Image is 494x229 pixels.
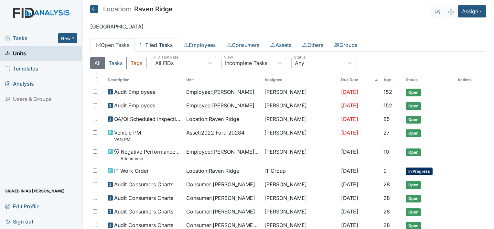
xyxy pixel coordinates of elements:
td: IT Group [262,164,338,178]
span: Consumer : [PERSON_NAME] [186,208,255,215]
td: [PERSON_NAME] [262,191,338,205]
span: [DATE] [341,129,358,136]
span: Asset : 2022 Ford 20284 [186,129,244,136]
span: Open [406,89,421,96]
span: 28 [383,222,390,228]
span: 28 [383,208,390,215]
td: [PERSON_NAME] [262,178,338,191]
span: Audit Employees [114,102,155,109]
span: Signed in as [PERSON_NAME] [5,186,65,196]
button: New [58,33,77,43]
small: VAN PM [114,136,141,143]
td: [PERSON_NAME] [262,99,338,113]
a: Assets [265,38,297,52]
span: Consumer : [PERSON_NAME] [186,194,255,202]
span: [DATE] [341,116,358,122]
td: [PERSON_NAME] [262,113,338,126]
small: Attendance [121,156,181,162]
span: In Progress [406,168,433,175]
th: Toggle SortBy [184,74,262,85]
span: [DATE] [341,222,358,228]
span: 152 [383,89,392,95]
input: Toggle All Rows Selected [93,77,97,81]
a: Consumers [221,38,265,52]
span: Open [406,195,421,202]
span: [DATE] [341,89,358,95]
td: [PERSON_NAME] [262,205,338,219]
th: Toggle SortBy [338,74,381,85]
button: Tags [126,57,146,69]
a: Open Tasks [90,38,135,52]
span: Consumer : [PERSON_NAME][GEOGRAPHIC_DATA] [186,221,259,229]
td: [PERSON_NAME] [262,145,338,164]
a: Others [297,38,329,52]
span: Employee : [PERSON_NAME][GEOGRAPHIC_DATA] [186,148,259,156]
th: Actions [455,74,486,85]
span: Location: [103,6,132,12]
span: Templates [5,64,38,74]
span: Analysis [5,79,34,89]
span: QA/QI Scheduled Inspection [114,115,181,123]
span: Vehicle PM VAN PM [114,129,141,143]
button: Assign [458,5,486,17]
span: Units [5,49,26,59]
span: Consumer : [PERSON_NAME] [186,180,255,188]
span: [DATE] [341,148,358,155]
span: Open [406,181,421,189]
td: [PERSON_NAME] [262,85,338,99]
span: 28 [383,195,390,201]
th: Toggle SortBy [403,74,455,85]
span: [DATE] [341,102,358,109]
span: Audit Consumers Charts [114,221,173,229]
span: 28 [383,181,390,188]
span: 152 [383,102,392,109]
span: [DATE] [341,181,358,188]
h5: Raven Ridge [90,5,173,13]
a: Groups [329,38,363,52]
th: Toggle SortBy [381,74,403,85]
span: Location : Raven Ridge [186,167,239,175]
span: 0 [383,168,387,174]
span: Open [406,116,421,124]
th: Assignee [262,74,338,85]
a: Employees [178,38,221,52]
p: [GEOGRAPHIC_DATA] [90,23,486,30]
span: [DATE] [341,208,358,215]
span: Sign out [5,216,33,226]
span: Location : Raven Ridge [186,115,239,123]
span: [DATE] [341,195,358,201]
span: Audit Consumers Charts [114,208,173,215]
td: [PERSON_NAME] [262,126,338,145]
span: Audit Employees [114,88,155,96]
a: Tasks [5,34,58,42]
span: 85 [383,116,390,122]
span: Open [406,102,421,110]
span: Open [406,129,421,137]
span: Open [406,148,421,156]
span: Employee : [PERSON_NAME] [186,102,254,109]
span: Negative Performance Review Attendance [121,148,181,162]
div: Any [295,59,304,67]
div: All FIDs [155,59,174,67]
span: IT Work Order [114,167,149,175]
span: Audit Consumers Charts [114,194,173,202]
div: Incomplete Tasks [225,59,267,67]
button: Tasks [104,57,127,69]
th: Toggle SortBy [105,74,183,85]
div: Type filter [90,57,146,69]
span: Audit Consumers Charts [114,180,173,188]
span: 10 [383,148,389,155]
span: Edit Profile [5,201,39,211]
span: Open [406,208,421,216]
span: 27 [383,129,390,136]
span: Employee : [PERSON_NAME] [186,88,254,96]
span: [DATE] [341,168,358,174]
a: Filed Tasks [135,38,178,52]
button: All [90,57,105,69]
